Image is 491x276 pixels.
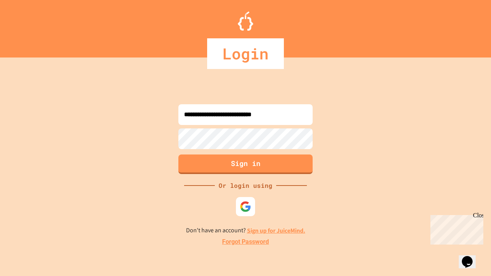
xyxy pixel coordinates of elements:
[215,181,276,190] div: Or login using
[240,201,251,212] img: google-icon.svg
[247,227,305,235] a: Sign up for JuiceMind.
[222,237,269,246] a: Forgot Password
[207,38,284,69] div: Login
[3,3,53,49] div: Chat with us now!Close
[238,11,253,31] img: Logo.svg
[186,226,305,235] p: Don't have an account?
[427,212,483,245] iframe: chat widget
[178,154,313,174] button: Sign in
[459,245,483,268] iframe: chat widget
